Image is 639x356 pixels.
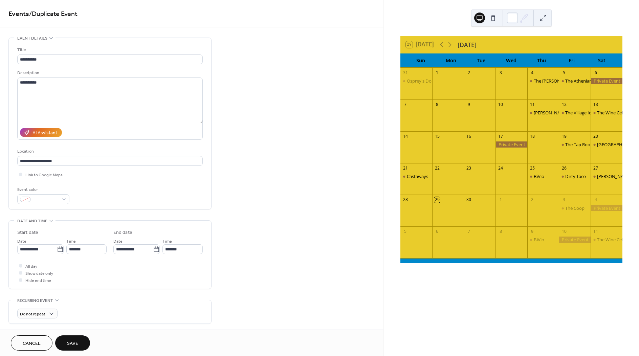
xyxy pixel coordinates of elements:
[561,102,567,107] div: 12
[113,238,123,245] span: Date
[534,173,544,179] div: BiVio
[407,173,428,179] div: Castaways
[402,165,408,171] div: 21
[591,141,622,148] div: Baiting Hollow Farm Vineyard
[527,173,559,179] div: BiVio
[466,102,472,107] div: 9
[587,53,617,67] div: Sat
[526,53,556,67] div: Thu
[561,133,567,139] div: 19
[25,277,51,284] span: Hide end time
[434,102,440,107] div: 8
[557,53,587,67] div: Fri
[17,297,53,304] span: Recurring event
[17,229,38,236] div: Start date
[434,70,440,75] div: 1
[565,110,597,116] div: The Village Idiot
[407,78,446,84] div: Osprey's Dominion
[25,263,37,270] span: All day
[434,133,440,139] div: 15
[565,205,585,211] div: The Coop
[17,69,201,76] div: Description
[561,229,567,235] div: 10
[565,141,594,148] div: The Tap Room
[17,35,47,42] span: Event details
[529,197,535,203] div: 2
[20,310,45,318] span: Do not repeat
[406,53,436,67] div: Sun
[113,229,132,236] div: End date
[561,165,567,171] div: 26
[29,7,78,21] span: / Duplicate Event
[402,197,408,203] div: 28
[8,7,29,21] a: Events
[498,197,504,203] div: 1
[591,237,622,243] div: The Wine Cellar
[498,165,504,171] div: 24
[495,141,527,148] div: Private Event
[434,229,440,235] div: 6
[402,229,408,235] div: 5
[565,173,586,179] div: Dirty Taco
[458,40,477,49] div: [DATE]
[534,78,576,84] div: The [PERSON_NAME]
[20,128,62,137] button: AI Assistant
[400,78,432,84] div: Osprey's Dominion
[593,133,599,139] div: 20
[498,133,504,139] div: 17
[529,229,535,235] div: 9
[25,270,53,277] span: Show date only
[17,46,201,53] div: Title
[17,238,26,245] span: Date
[565,78,592,84] div: The Athenian
[466,70,472,75] div: 2
[466,165,472,171] div: 23
[593,70,599,75] div: 6
[559,78,591,84] div: The Athenian
[561,70,567,75] div: 5
[496,53,526,67] div: Wed
[17,148,201,155] div: Location
[593,197,599,203] div: 4
[162,238,172,245] span: Time
[597,237,628,243] div: The Wine Cellar
[529,102,535,107] div: 11
[591,78,622,84] div: Private Event
[559,237,591,243] div: Private Event
[498,102,504,107] div: 10
[559,173,591,179] div: Dirty Taco
[498,70,504,75] div: 3
[593,165,599,171] div: 27
[402,102,408,107] div: 7
[466,53,496,67] div: Tue
[559,141,591,148] div: The Tap Room
[527,237,559,243] div: BiVio
[23,340,41,347] span: Cancel
[529,165,535,171] div: 25
[402,133,408,139] div: 14
[434,197,440,203] div: 29
[11,335,52,351] button: Cancel
[534,237,544,243] div: BiVio
[593,102,599,107] div: 13
[436,53,466,67] div: Mon
[534,110,568,116] div: [PERSON_NAME]
[466,197,472,203] div: 30
[597,110,628,116] div: The Wine Cellar
[529,70,535,75] div: 4
[400,173,432,179] div: Castaways
[17,218,47,225] span: Date and time
[591,110,622,116] div: The Wine Cellar
[66,238,76,245] span: Time
[591,173,622,179] div: Teddy's Bully Bar
[498,229,504,235] div: 8
[527,78,559,84] div: The George
[593,229,599,235] div: 11
[466,229,472,235] div: 7
[55,335,90,351] button: Save
[434,165,440,171] div: 22
[17,186,68,193] div: Event color
[591,205,622,211] div: Private Event
[561,197,567,203] div: 3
